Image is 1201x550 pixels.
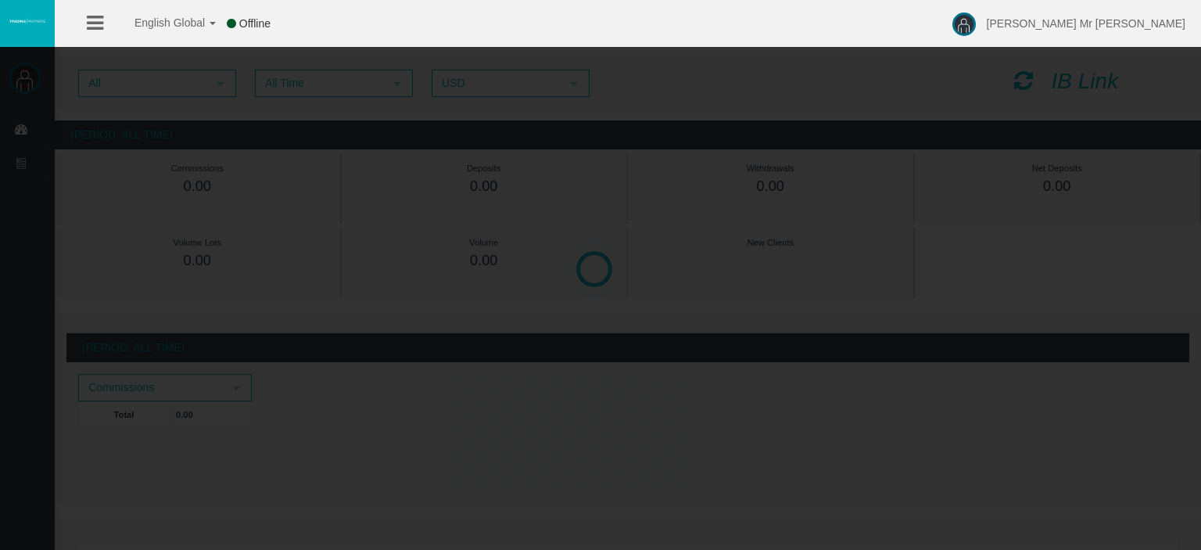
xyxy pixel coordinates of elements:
img: logo.svg [8,18,47,24]
span: [PERSON_NAME] Mr [PERSON_NAME] [987,17,1185,30]
img: user-image [952,13,976,36]
span: English Global [114,16,205,29]
span: Offline [239,17,271,30]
